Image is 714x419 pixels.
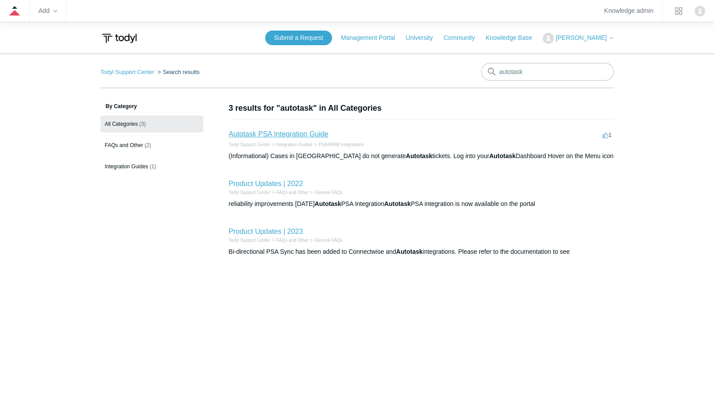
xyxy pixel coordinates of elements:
li: PSA/RMM Integrations [313,141,364,148]
a: PSA/RMM Integrations [319,142,364,147]
a: Integration Guides (1) [100,158,203,175]
em: Autotask [384,200,411,207]
a: University [405,33,441,43]
zd-hc-trigger: Click your profile icon to open the profile menu [695,6,705,16]
li: General FAQs [309,237,343,244]
div: (Informational) Cases in [GEOGRAPHIC_DATA] do not generate tickets. Log into your Dashboard Hover... [229,151,614,161]
a: All Categories (3) [100,116,203,132]
li: Todyl Support Center [229,141,270,148]
li: Integration Guides [270,141,313,148]
span: All Categories [105,121,138,127]
a: Integration Guides [276,142,313,147]
li: Search results [156,69,200,75]
li: Todyl Support Center [229,189,270,196]
div: Bi-directional PSA Sync has been added to Connectwise and integrations. Please refer to the docum... [229,247,614,256]
a: Todyl Support Center [229,142,270,147]
li: Todyl Support Center [100,69,156,75]
em: Autotask [406,152,432,159]
a: Submit a Request [265,31,332,45]
a: Community [444,33,484,43]
input: Search [481,63,614,81]
li: Todyl Support Center [229,237,270,244]
button: [PERSON_NAME] [543,33,614,44]
a: Product Updates | 2022 [229,180,303,187]
h1: 3 results for "autotask" in All Categories [229,102,614,114]
li: FAQs and Other [270,237,308,244]
span: [PERSON_NAME] [556,34,606,41]
em: Autotask [315,200,341,207]
span: (1) [150,163,156,170]
a: FAQs and Other (2) [100,137,203,154]
h3: By Category [100,102,203,110]
a: Todyl Support Center [100,69,154,75]
a: Knowledge Base [486,33,541,43]
span: FAQs and Other [105,142,143,148]
div: reliability improvements [DATE] PSA Integration PSA integration is now available on the portal [229,199,614,209]
em: Autotask [489,152,516,159]
a: FAQs and Other [276,190,308,195]
a: Todyl Support Center [229,238,270,243]
a: General FAQs [314,190,342,195]
img: user avatar [695,6,705,16]
a: Todyl Support Center [229,190,270,195]
li: FAQs and Other [270,189,308,196]
a: Product Updates | 2023 [229,228,303,235]
zd-hc-trigger: Add [39,8,57,13]
a: Management Portal [341,33,404,43]
span: Integration Guides [105,163,148,170]
span: 1 [602,132,611,138]
a: FAQs and Other [276,238,308,243]
span: (3) [139,121,146,127]
img: Todyl Support Center Help Center home page [100,30,138,47]
a: Knowledge admin [604,8,653,13]
a: Autotask PSA Integration Guide [229,130,328,138]
a: General FAQs [314,238,342,243]
li: General FAQs [309,189,343,196]
em: Autotask [396,248,423,255]
span: (2) [145,142,151,148]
